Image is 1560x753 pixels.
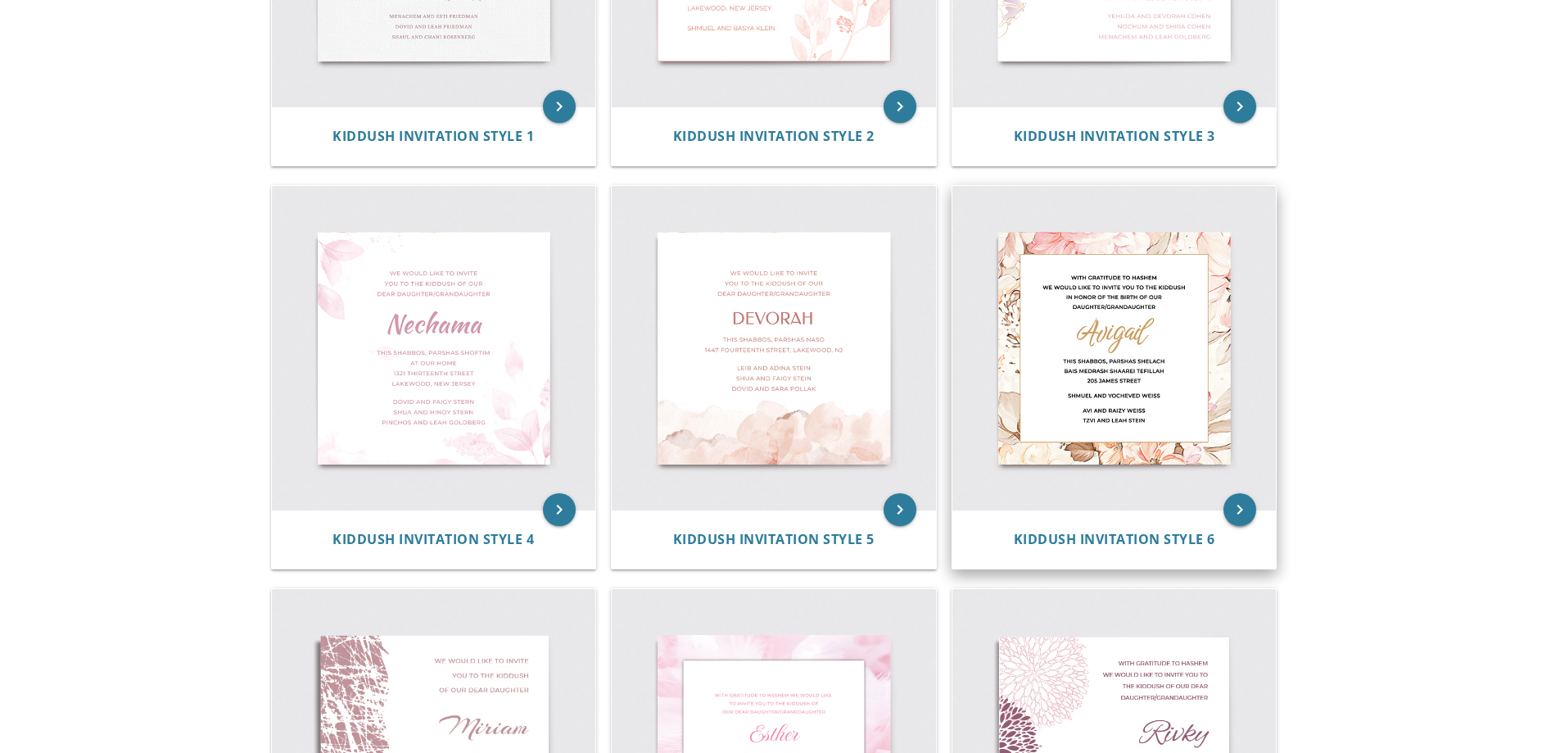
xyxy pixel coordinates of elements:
[543,90,576,123] a: keyboard_arrow_right
[673,530,875,548] span: Kiddush Invitation Style 5
[272,186,596,510] img: Kiddush Invitation Style 4
[1014,129,1215,144] a: Kiddush Invitation Style 3
[1014,530,1215,548] span: Kiddush Invitation Style 6
[673,532,875,547] a: Kiddush Invitation Style 5
[1014,127,1215,145] span: Kiddush Invitation Style 3
[332,530,534,548] span: Kiddush Invitation Style 4
[1014,532,1215,547] a: Kiddush Invitation Style 6
[332,127,534,145] span: Kiddush Invitation Style 1
[332,532,534,547] a: Kiddush Invitation Style 4
[1223,90,1256,123] a: keyboard_arrow_right
[543,493,576,526] a: keyboard_arrow_right
[673,127,875,145] span: Kiddush Invitation Style 2
[952,186,1277,510] img: Kiddush Invitation Style 6
[884,493,916,526] a: keyboard_arrow_right
[332,129,534,144] a: Kiddush Invitation Style 1
[612,186,936,510] img: Kiddush Invitation Style 5
[884,90,916,123] a: keyboard_arrow_right
[673,129,875,144] a: Kiddush Invitation Style 2
[1223,493,1256,526] a: keyboard_arrow_right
